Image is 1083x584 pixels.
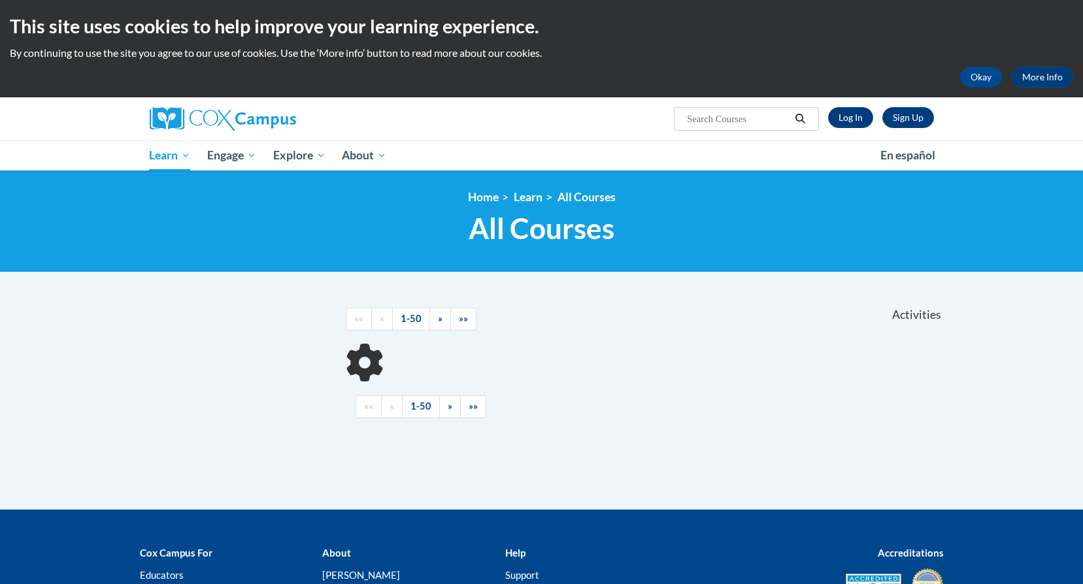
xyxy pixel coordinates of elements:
a: More Info [1012,67,1073,88]
button: Okay [960,67,1002,88]
a: Next [429,308,451,331]
a: Educators [140,569,184,581]
span: »» [459,313,468,324]
a: About [333,140,395,170]
span: About [342,148,386,163]
span: «« [364,400,373,412]
span: Explore [273,148,325,163]
span: « [390,400,394,412]
a: Begining [346,308,372,331]
a: Cox Campus [150,107,398,131]
div: Main menu [130,140,954,170]
a: Support [505,569,539,581]
span: »» [469,400,478,412]
b: Cox Campus For [140,547,212,559]
button: Search [790,111,810,127]
span: » [438,313,442,324]
span: All Courses [469,211,614,246]
a: Previous [371,308,393,331]
span: Activities [892,308,941,322]
b: About [322,547,351,559]
a: Log In [828,107,873,128]
a: Previous [381,395,403,418]
span: » [448,400,452,412]
a: Home [468,190,499,204]
p: By continuing to use the site you agree to our use of cookies. Use the ‘More info’ button to read... [10,46,1073,60]
a: All Courses [558,190,616,204]
a: Learn [141,140,199,170]
a: En español [872,142,944,169]
h2: This site uses cookies to help improve your learning experience. [10,13,1073,39]
input: Search Courses [686,111,790,127]
span: « [380,313,384,324]
a: 1-50 [392,308,430,331]
a: 1-50 [402,395,440,418]
a: Next [439,395,461,418]
img: Cox Campus [150,107,296,131]
a: Engage [199,140,265,170]
span: Learn [149,148,190,163]
a: Learn [514,190,542,204]
a: Register [882,107,934,128]
a: Explore [265,140,334,170]
a: End [460,395,486,418]
span: Engage [207,148,256,163]
b: Help [505,547,525,559]
span: En español [880,148,935,162]
b: Accreditations [878,547,944,559]
a: End [450,308,476,331]
a: Begining [356,395,382,418]
span: «« [354,313,363,324]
